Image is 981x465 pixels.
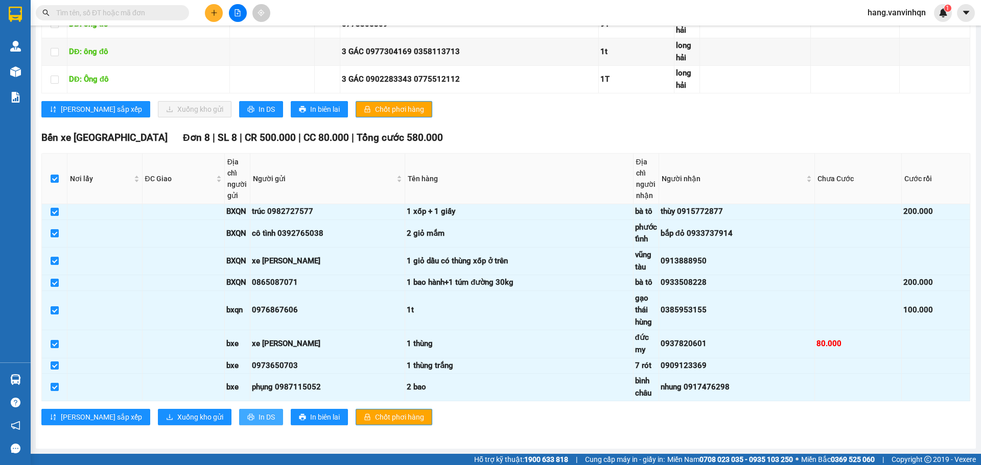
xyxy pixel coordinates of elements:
span: SL 8 [218,132,237,143]
th: Tên hàng [405,154,633,204]
div: 1 giỏ dầu có thùng xốp ở trên [407,255,631,267]
span: ⚪️ [796,457,799,461]
span: aim [258,9,265,16]
div: DĐ: Ông đô [69,74,228,86]
span: CR 500.000 [245,132,296,143]
th: Cước rồi [902,154,970,204]
div: DĐ: ông đô [69,46,228,58]
div: BXQN [226,277,248,289]
div: bắp đỏ 0933737914 [661,228,813,240]
span: printer [299,413,306,422]
input: Tìm tên, số ĐT hoặc mã đơn [56,7,177,18]
span: | [240,132,242,143]
span: Hỗ trợ kỹ thuật: [474,454,568,465]
div: Địa chỉ người nhận [636,156,656,201]
div: vũng tàu [635,249,657,273]
div: thùy 0915772877 [661,206,813,218]
div: 100.000 [903,304,968,316]
span: Chốt phơi hàng [375,104,424,115]
button: sort-ascending[PERSON_NAME] sắp xếp [41,101,150,117]
div: 80.000 [816,338,899,350]
span: printer [247,413,254,422]
div: 1t [407,304,631,316]
span: In DS [259,411,275,423]
span: ĐC Giao [145,173,214,184]
span: Người gửi [253,173,394,184]
button: printerIn biên lai [291,409,348,425]
span: sort-ascending [50,413,57,422]
div: 1 thùng [407,338,631,350]
span: Người nhận [662,173,805,184]
div: 0385953155 [661,304,813,316]
button: lockChốt phơi hàng [356,101,432,117]
div: 0865087071 [252,277,403,289]
div: long hải [676,40,698,64]
div: 200.000 [903,277,968,289]
span: | [213,132,215,143]
div: bxe [226,381,248,394]
strong: 0708 023 035 - 0935 103 250 [699,455,793,463]
div: cô tình 0392765038 [252,228,403,240]
div: 0976867606 [252,304,403,316]
button: sort-ascending[PERSON_NAME] sắp xếp [41,409,150,425]
button: plus [205,4,223,22]
div: 1t [600,46,673,58]
span: Bến xe [GEOGRAPHIC_DATA] [41,132,168,143]
div: phụng 0987115052 [252,381,403,394]
span: message [11,444,20,453]
span: 1 [946,5,949,12]
th: Chưa Cước [815,154,901,204]
div: đức my [635,332,657,356]
div: 2 bao [407,381,631,394]
strong: 0369 525 060 [831,455,875,463]
div: 1 thùng trắng [407,360,631,372]
div: 0909123369 [661,360,813,372]
span: [PERSON_NAME] sắp xếp [61,104,142,115]
div: bxqn [226,304,248,316]
div: bxe [226,338,248,350]
span: caret-down [962,8,971,17]
button: printerIn DS [239,101,283,117]
div: 0973650703 [252,360,403,372]
button: downloadXuống kho gửi [158,101,231,117]
span: In biên lai [310,104,340,115]
div: 1 xốp + 1 giấy [407,206,631,218]
div: bình châu [635,375,657,399]
strong: 1900 633 818 [524,455,568,463]
span: [PERSON_NAME] sắp xếp [61,411,142,423]
div: 3 GÁC 0977304169 0358113713 [342,46,596,58]
button: lockChốt phơi hàng [356,409,432,425]
div: Địa chỉ người gửi [227,156,247,201]
div: trúc 0982727577 [252,206,403,218]
div: long hải [676,67,698,91]
span: lock [364,413,371,422]
img: warehouse-icon [10,374,21,385]
div: 0937820601 [661,338,813,350]
div: BXQN [226,255,248,267]
div: 2 giỏ mắm [407,228,631,240]
div: 200.000 [903,206,968,218]
div: bà tô [635,277,657,289]
span: Chốt phơi hàng [375,411,424,423]
img: icon-new-feature [939,8,948,17]
button: downloadXuống kho gửi [158,409,231,425]
span: In biên lai [310,411,340,423]
div: 1T [600,74,673,86]
span: | [576,454,577,465]
strong: Tổng đài hỗ trợ: 0914 113 973 - 0982 113 973 - 0919 113 973 - [31,44,167,64]
div: BXQN [226,228,248,240]
img: logo [5,8,27,55]
span: Xuống kho gửi [177,411,223,423]
div: phước tỉnh [635,222,657,246]
div: 3 GÁC 0902283343 0775512112 [342,74,596,86]
div: 7 rót [635,360,657,372]
div: 0913888950 [661,255,813,267]
button: aim [252,4,270,22]
div: nhung 0917476298 [661,381,813,394]
span: Nơi lấy [70,173,132,184]
div: BXQN [226,206,248,218]
div: bà tô [635,206,657,218]
span: Cung cấp máy in - giấy in: [585,454,665,465]
span: | [882,454,884,465]
strong: 0978 771155 - 0975 77 1155 [46,65,151,75]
